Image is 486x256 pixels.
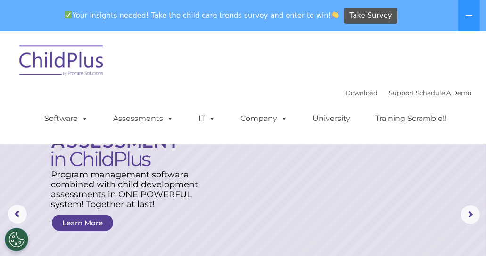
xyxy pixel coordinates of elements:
[344,8,397,24] a: Take Survey
[51,170,206,209] rs-layer: Program management software combined with child development assessments in ONE POWERFUL system! T...
[304,109,360,128] a: University
[189,109,225,128] a: IT
[231,109,297,128] a: Company
[366,109,456,128] a: Training Scramble!!
[332,11,339,18] img: 👏
[65,11,72,18] img: ✅
[61,6,343,24] span: Your insights needed! Take the child care trends survey and enter to win!
[346,89,472,96] font: |
[104,109,183,128] a: Assessments
[15,39,109,86] img: ChildPlus by Procare Solutions
[35,109,98,128] a: Software
[5,228,28,251] button: Cookies Settings
[346,89,378,96] a: Download
[350,8,392,24] span: Take Survey
[389,89,414,96] a: Support
[52,215,113,231] a: Learn More
[416,89,472,96] a: Schedule A Demo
